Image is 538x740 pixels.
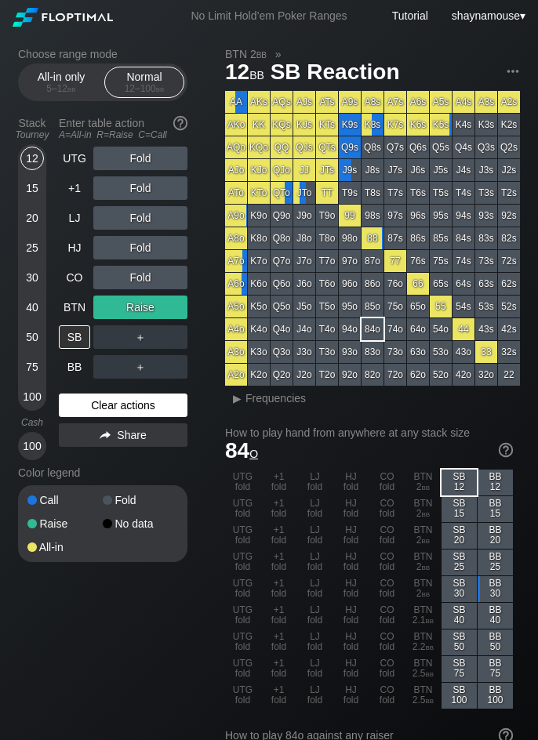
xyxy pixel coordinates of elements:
[407,273,429,295] div: 66
[384,136,406,158] div: Q7s
[339,364,361,386] div: 92o
[478,550,513,575] div: BB 25
[407,114,429,136] div: K6s
[316,364,338,386] div: T2o
[478,496,513,522] div: BB 15
[430,136,452,158] div: Q5s
[316,91,338,113] div: ATs
[225,91,247,113] div: AA
[248,91,270,113] div: AKs
[430,364,452,386] div: 52o
[59,394,187,417] div: Clear actions
[59,111,187,147] div: Enter table action
[422,561,431,572] span: bb
[225,136,247,158] div: AQo
[362,136,384,158] div: Q8s
[453,250,474,272] div: 74s
[498,182,520,204] div: T2s
[362,182,384,204] div: T8s
[293,364,315,386] div: J2o
[498,296,520,317] div: 52s
[405,629,441,655] div: BTN 2.2
[430,227,452,249] div: 85s
[297,603,333,629] div: LJ fold
[103,518,178,529] div: No data
[442,629,477,655] div: SB 50
[498,273,520,295] div: 62s
[225,182,247,204] div: ATo
[271,364,293,386] div: Q2o
[498,318,520,340] div: 42s
[362,364,384,386] div: 82o
[297,550,333,575] div: LJ fold
[333,603,369,629] div: HJ fold
[478,576,513,602] div: BB 30
[59,296,90,319] div: BTN
[430,273,452,295] div: 65s
[225,341,247,363] div: A3o
[333,550,369,575] div: HJ fold
[59,355,90,379] div: BB
[223,47,269,61] span: BTN 2
[339,273,361,295] div: 96o
[422,535,431,546] span: bb
[407,341,429,363] div: 63o
[339,136,361,158] div: Q9s
[339,296,361,317] div: 95o
[225,603,260,629] div: UTG fold
[407,159,429,181] div: J6s
[293,205,315,227] div: J9o
[405,470,441,495] div: BTN 2
[316,114,338,136] div: KTs
[59,147,90,170] div: UTG
[67,83,76,94] span: bb
[293,91,315,113] div: AJs
[297,470,333,495] div: LJ fold
[293,227,315,249] div: J8o
[271,341,293,363] div: Q3o
[27,542,103,553] div: All-in
[18,460,187,485] div: Color legend
[453,205,474,227] div: 94s
[297,523,333,549] div: LJ fold
[59,325,90,349] div: SB
[248,227,270,249] div: K8o
[27,518,103,529] div: Raise
[111,83,177,94] div: 12 – 100
[20,434,44,458] div: 100
[248,250,270,272] div: K7o
[225,227,247,249] div: A8o
[405,523,441,549] div: BTN 2
[422,508,431,519] span: bb
[405,496,441,522] div: BTN 2
[333,576,369,602] div: HJ fold
[271,205,293,227] div: Q9o
[453,341,474,363] div: 43o
[442,576,477,602] div: SB 30
[384,182,406,204] div: T7s
[25,67,97,97] div: All-in only
[362,227,384,249] div: 88
[316,182,338,204] div: TT
[407,318,429,340] div: 64o
[426,641,434,652] span: bb
[384,205,406,227] div: 97s
[225,496,260,522] div: UTG fold
[407,136,429,158] div: Q6s
[407,205,429,227] div: 96s
[362,318,384,340] div: 84o
[248,159,270,181] div: KJo
[362,296,384,317] div: 85o
[498,227,520,249] div: 82s
[225,296,247,317] div: A5o
[248,182,270,204] div: KTo
[475,91,497,113] div: A3s
[475,250,497,272] div: 73s
[245,392,306,404] span: Frequencies
[339,205,361,227] div: 99
[430,296,452,317] div: 55
[333,523,369,549] div: HJ fold
[362,91,384,113] div: A8s
[453,364,474,386] div: 42o
[442,496,477,522] div: SB 15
